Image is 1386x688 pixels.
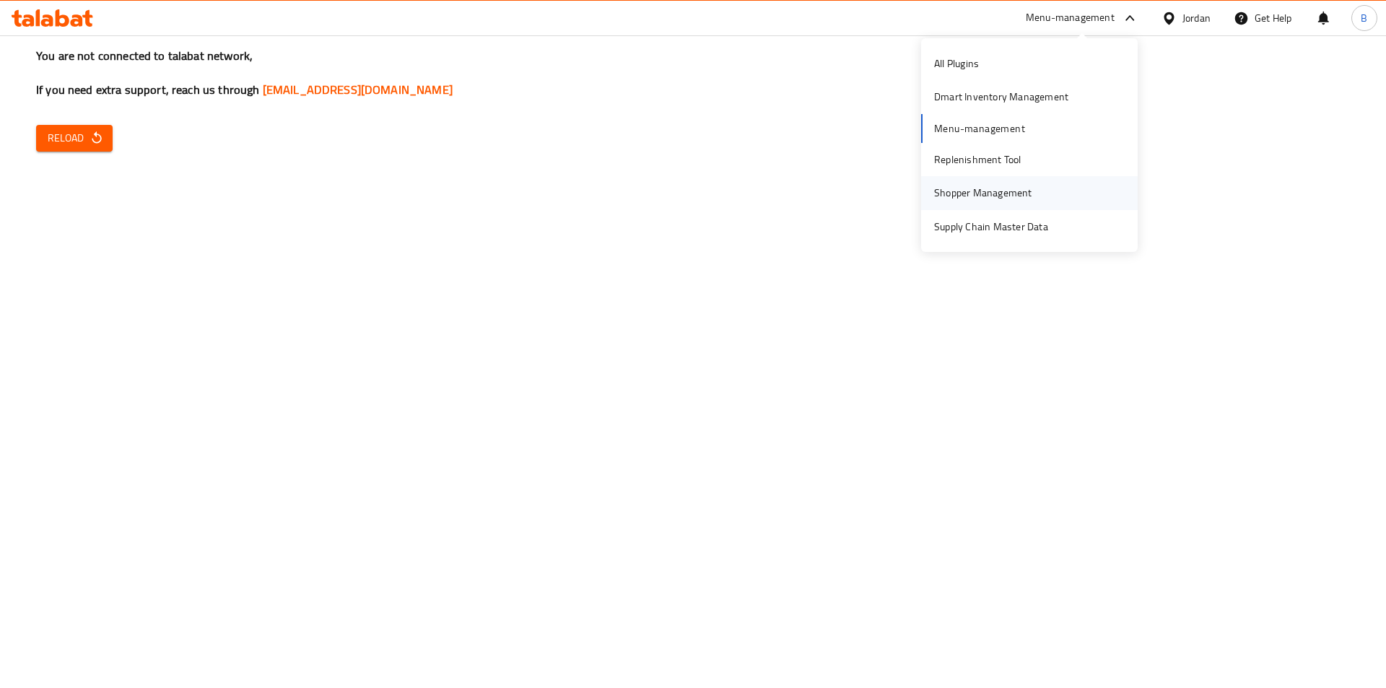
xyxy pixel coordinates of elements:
[36,125,113,152] button: Reload
[36,48,1350,98] h3: You are not connected to talabat network, If you need extra support, reach us through
[1026,9,1115,27] div: Menu-management
[48,129,101,147] span: Reload
[1361,10,1367,26] span: B
[934,219,1048,235] div: Supply Chain Master Data
[263,79,453,100] a: [EMAIL_ADDRESS][DOMAIN_NAME]
[934,89,1068,105] div: Dmart Inventory Management
[934,185,1032,201] div: Shopper Management
[934,152,1021,167] div: Replenishment Tool
[1182,10,1211,26] div: Jordan
[934,56,979,71] div: All Plugins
